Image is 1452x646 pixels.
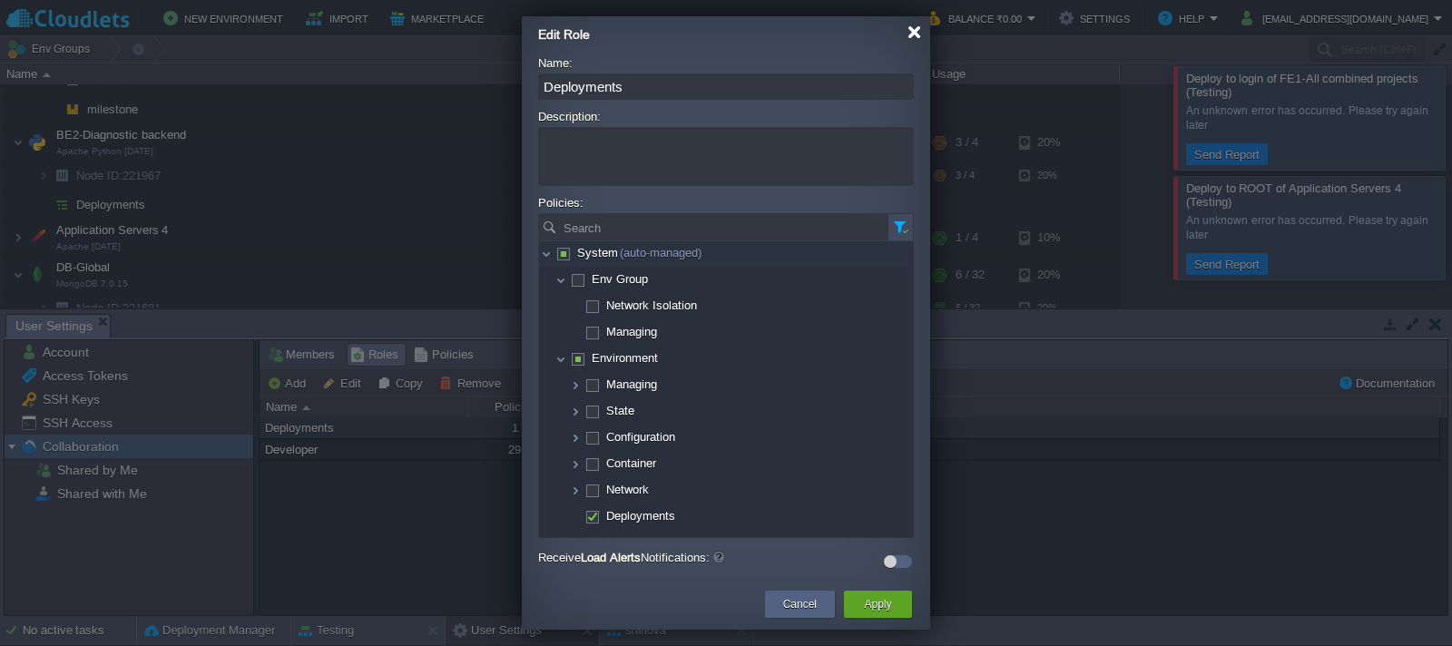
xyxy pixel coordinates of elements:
img: AMDAwAAAACH5BAEAAAAALAAAAAABAAEAAAICRAEAOw== [568,294,583,319]
img: AMDAwAAAACH5BAEAAAAALAAAAAABAAEAAAICRAEAOw== [539,241,554,267]
img: AMDAwAAAACH5BAEAAAAALAAAAAABAAEAAAICRAEAOw== [583,294,585,319]
a: Network [604,482,652,497]
img: AMDAwAAAACH5BAEAAAAALAAAAAABAAEAAAICRAEAOw== [568,320,583,346]
img: AMDAwAAAACH5BAEAAAAALAAAAAABAAEAAAICRAEAOw== [554,347,568,372]
img: AMDAwAAAACH5BAEAAAAALAAAAAABAAEAAAICRAEAOw== [554,268,568,293]
img: AMDAwAAAACH5BAEAAAAALAAAAAABAAEAAAICRAEAOw== [568,531,583,556]
label: Description: [538,107,603,126]
a: Network Isolation [604,298,700,313]
b: Load Alerts [581,551,641,564]
span: System [575,245,707,260]
img: AMDAwAAAACH5BAEAAAAALAAAAAABAAEAAAICRAEAOw== [554,241,556,267]
a: Managing [604,377,660,392]
a: System(auto-managed) [575,245,707,260]
img: AMDAwAAAACH5BAEAAAAALAAAAAABAAEAAAICRAEAOw== [583,478,585,504]
label: Name: [538,54,575,73]
img: AMDAwAAAACH5BAEAAAAALAAAAAABAAEAAAICRAEAOw== [583,531,585,556]
img: AMDAwAAAACH5BAEAAAAALAAAAAABAAEAAAICRAEAOw== [583,504,585,530]
button: Cancel [783,595,817,613]
img: AMDAwAAAACH5BAEAAAAALAAAAAABAAEAAAICRAEAOw== [583,452,585,477]
img: AMDAwAAAACH5BAEAAAAALAAAAAABAAEAAAICRAEAOw== [568,268,571,293]
a: Container [604,455,659,471]
img: AMDAwAAAACH5BAEAAAAALAAAAAABAAEAAAICRAEAOw== [568,452,583,477]
img: AMDAwAAAACH5BAEAAAAALAAAAAABAAEAAAICRAEAOw== [583,320,585,346]
a: Managing [604,324,660,339]
img: AMDAwAAAACH5BAEAAAAALAAAAAABAAEAAAICRAEAOw== [568,373,583,398]
span: (auto-managed) [618,245,704,260]
img: AMDAwAAAACH5BAEAAAAALAAAAAABAAEAAAICRAEAOw== [583,426,585,451]
a: SSH & RDP Access [604,534,716,550]
a: Deployments [604,508,678,524]
img: AMDAwAAAACH5BAEAAAAALAAAAAABAAEAAAICRAEAOw== [568,399,583,425]
img: AMDAwAAAACH5BAEAAAAALAAAAAABAAEAAAICRAEAOw== [583,373,585,398]
img: AMDAwAAAACH5BAEAAAAALAAAAAABAAEAAAICRAEAOw== [568,426,583,451]
img: AMDAwAAAACH5BAEAAAAALAAAAAABAAEAAAICRAEAOw== [568,504,583,530]
a: State [604,403,637,418]
img: AMDAwAAAACH5BAEAAAAALAAAAAABAAEAAAICRAEAOw== [568,347,571,372]
img: AMDAwAAAACH5BAEAAAAALAAAAAABAAEAAAICRAEAOw== [568,478,583,504]
a: Configuration [604,429,678,445]
a: Env Group [590,271,651,287]
span: Edit Role [538,27,590,42]
img: AMDAwAAAACH5BAEAAAAALAAAAAABAAEAAAICRAEAOw== [583,399,585,425]
a: Environment [590,350,661,366]
label: Receive Notifications: [538,548,882,568]
button: Apply [864,595,891,613]
label: Policies: [538,193,586,212]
